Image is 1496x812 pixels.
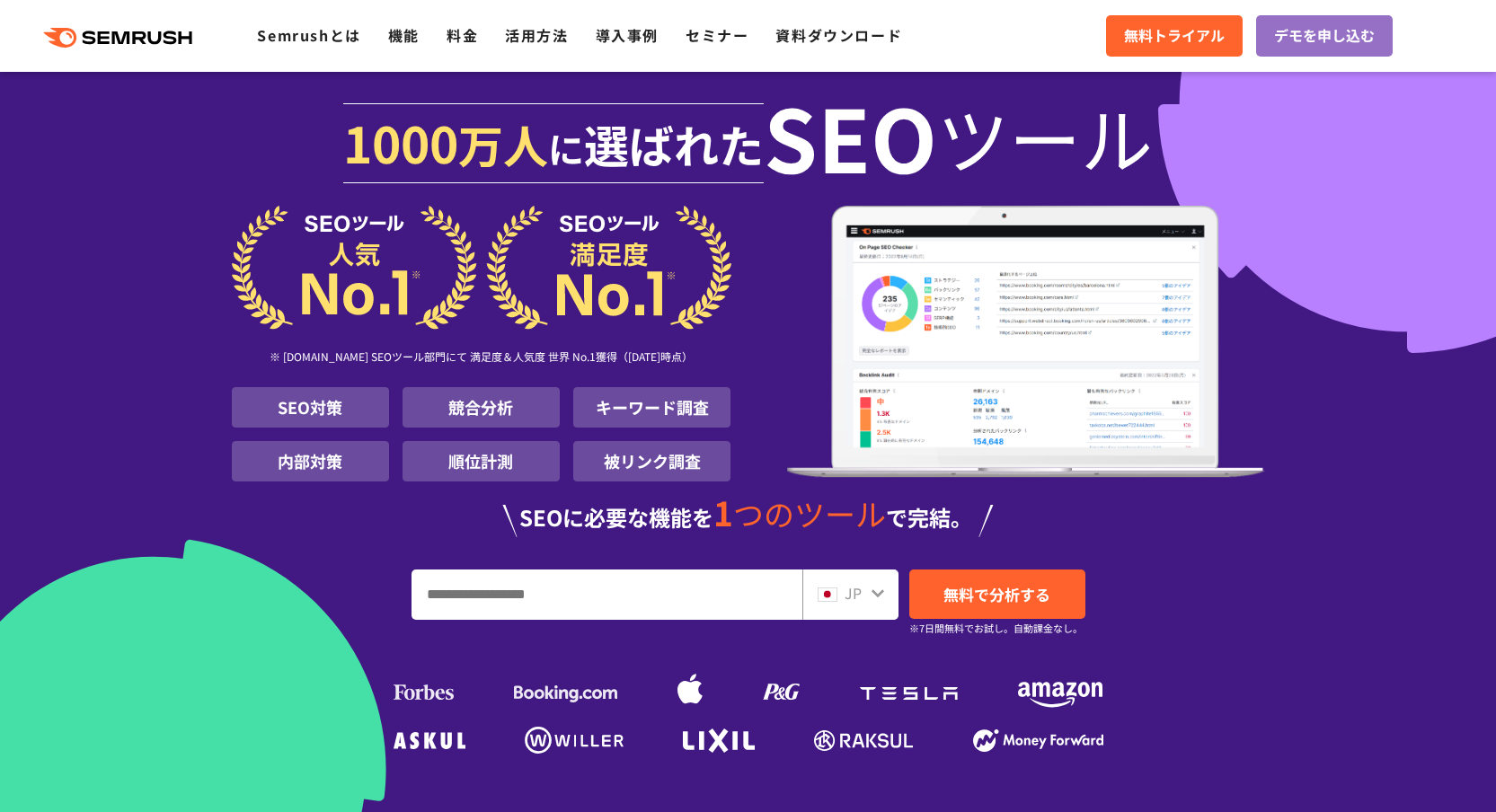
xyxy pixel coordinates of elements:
[232,387,389,428] li: SEO対策
[232,330,731,387] div: ※ [DOMAIN_NAME] SEOツール部門にて 満足度＆人気度 世界 No.1獲得（[DATE]時点）
[257,24,360,46] a: Semrushとは
[1274,24,1375,48] span: デモを申し込む
[686,24,748,46] a: セミナー
[403,387,560,428] li: 競合分析
[548,122,584,174] span: に
[458,111,548,176] span: 万人
[573,441,730,481] li: 被リンク調査
[596,24,659,46] a: 導入事例
[909,569,1085,619] a: 無料で分析する
[845,582,862,604] span: JP
[775,24,902,46] a: 資料ダウンロード
[764,101,937,172] span: SEO
[343,106,458,178] span: 1000
[1124,24,1225,48] span: 無料トライアル
[1106,15,1243,57] a: 無料トライアル
[505,24,568,46] a: 活用方法
[943,583,1050,605] span: 無料で分析する
[909,620,1083,637] small: ※7日間無料でお試し。自動課金なし。
[447,24,478,46] a: 料金
[232,441,389,481] li: 内部対策
[573,387,730,428] li: キーワード調査
[886,501,972,533] span: で完結。
[937,101,1153,172] span: ツール
[1256,15,1393,57] a: デモを申し込む
[733,491,886,535] span: つのツール
[388,24,420,46] a: 機能
[403,441,560,481] li: 順位計測
[232,496,1265,537] div: SEOに必要な機能を
[584,111,764,176] span: 選ばれた
[713,488,733,536] span: 1
[412,570,801,619] input: URL、キーワードを入力してください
